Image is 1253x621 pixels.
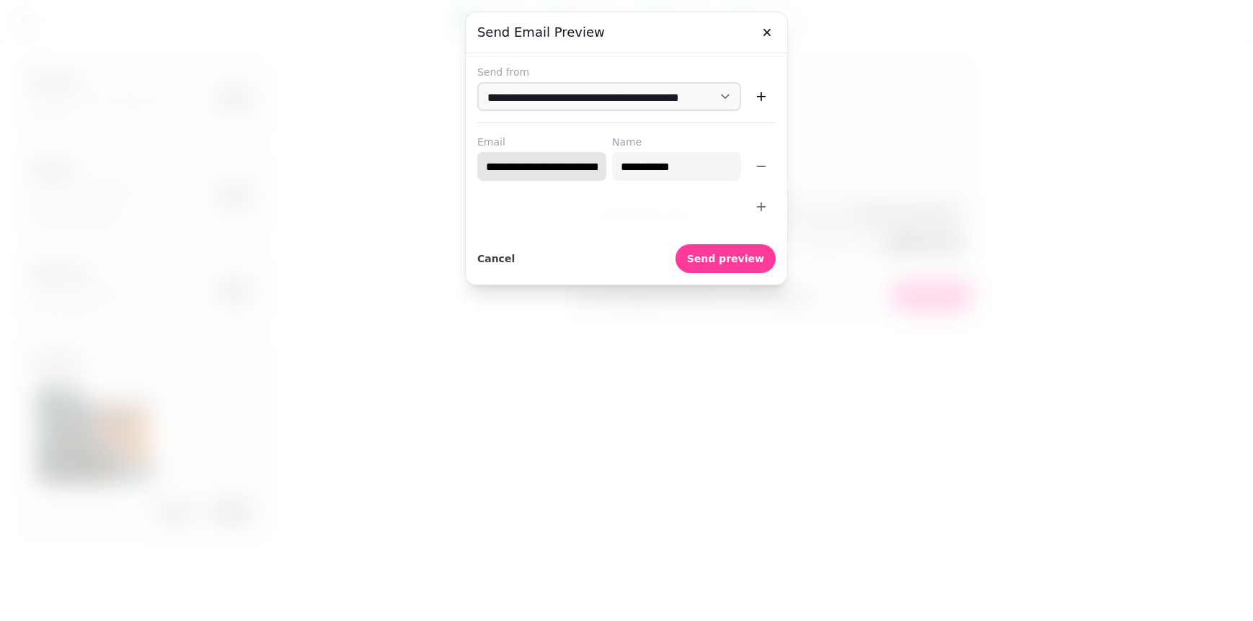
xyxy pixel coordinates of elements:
[477,24,776,41] h3: Send email preview
[477,244,515,273] button: Cancel
[477,254,515,264] span: Cancel
[687,254,764,264] span: Send preview
[477,135,606,149] label: Email
[612,135,741,149] label: Name
[676,244,776,273] button: Send preview
[477,65,776,79] label: Send from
